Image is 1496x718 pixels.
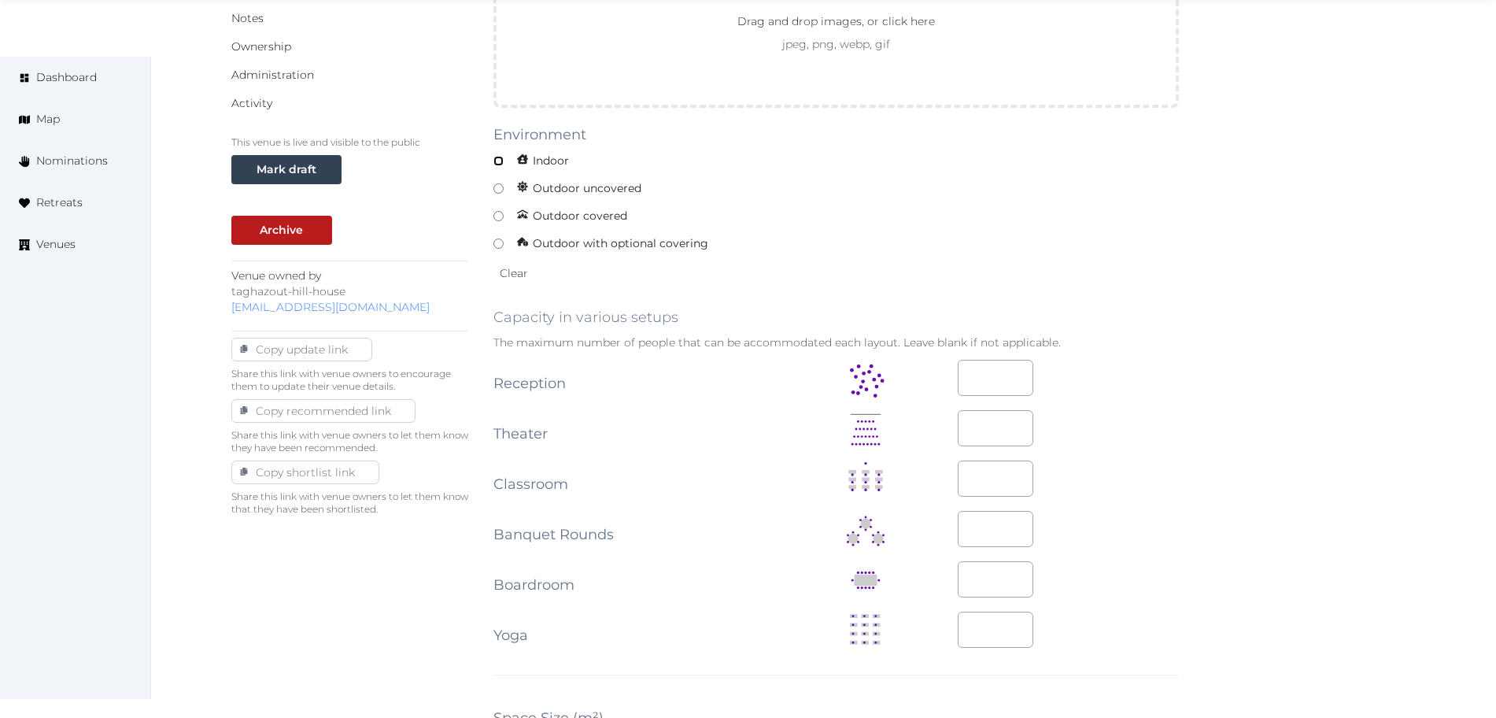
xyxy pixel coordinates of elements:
[231,136,468,149] p: This venue is live and visible to the public
[231,490,468,516] p: Share this link with venue owners to let them know that they have been shortlisted.
[257,161,316,178] div: Mark draft
[231,11,264,25] a: Notes
[36,236,76,253] span: Venues
[36,153,108,169] span: Nominations
[249,403,397,419] div: Copy recommended link
[493,306,1180,328] h3: Capacity in various setups
[493,624,528,646] label: Yoga
[231,429,468,454] p: Share this link with venue owners to let them know they have been recommended.
[510,204,634,228] span: Outdoor covered
[493,473,568,495] label: Classroom
[725,13,947,36] p: Drag and drop images, or click here
[493,211,504,221] input: Outdoor covered
[493,183,504,194] input: Outdoor uncovered
[510,231,715,256] span: Outdoor with optional covering
[231,39,291,54] a: Ownership
[231,216,332,245] button: Archive
[493,124,586,146] label: Environment
[231,399,416,423] button: Copy recommended link
[493,156,504,166] input: Indoor
[231,96,272,110] a: Activity
[231,461,379,484] button: Copy shortlist link
[493,259,534,287] button: Clear
[36,69,97,86] span: Dashboard
[493,423,548,445] label: Theater
[36,194,83,211] span: Retreats
[493,335,1180,350] p: The maximum number of people that can be accommodated each layout. Leave blank if not applicable.
[231,68,314,82] a: Administration
[510,149,576,173] span: Indoor
[249,464,361,480] div: Copy shortlist link
[493,524,614,546] label: Banquet Rounds
[493,574,574,596] label: Boardroom
[231,268,468,315] p: Venue owned by
[709,36,963,52] p: jpeg, png, webp, gif
[231,155,342,184] button: Mark draft
[231,368,468,393] p: Share this link with venue owners to encourage them to update their venue details.
[249,342,354,357] div: Copy update link
[36,111,60,128] span: Map
[231,284,345,298] span: taghazout-hill-house
[510,176,648,201] span: Outdoor uncovered
[231,300,430,314] a: [EMAIL_ADDRESS][DOMAIN_NAME]
[493,239,504,249] input: Outdoor with optional covering
[231,338,372,361] button: Copy update link
[493,372,566,394] label: Reception
[260,222,303,239] div: Archive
